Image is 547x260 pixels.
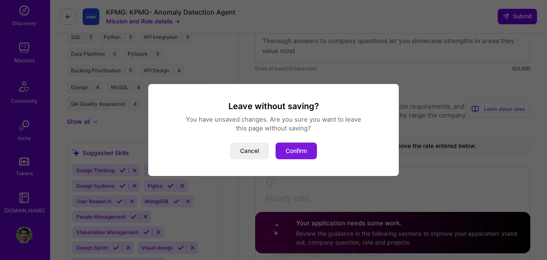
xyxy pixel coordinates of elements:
[158,101,389,112] h3: Leave without saving?
[158,124,389,133] div: this page without saving?
[276,143,317,159] button: Confirm
[230,143,269,159] button: Cancel
[158,115,389,124] div: You have unsaved changes. Are you sure you want to leave
[148,84,399,176] div: modal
